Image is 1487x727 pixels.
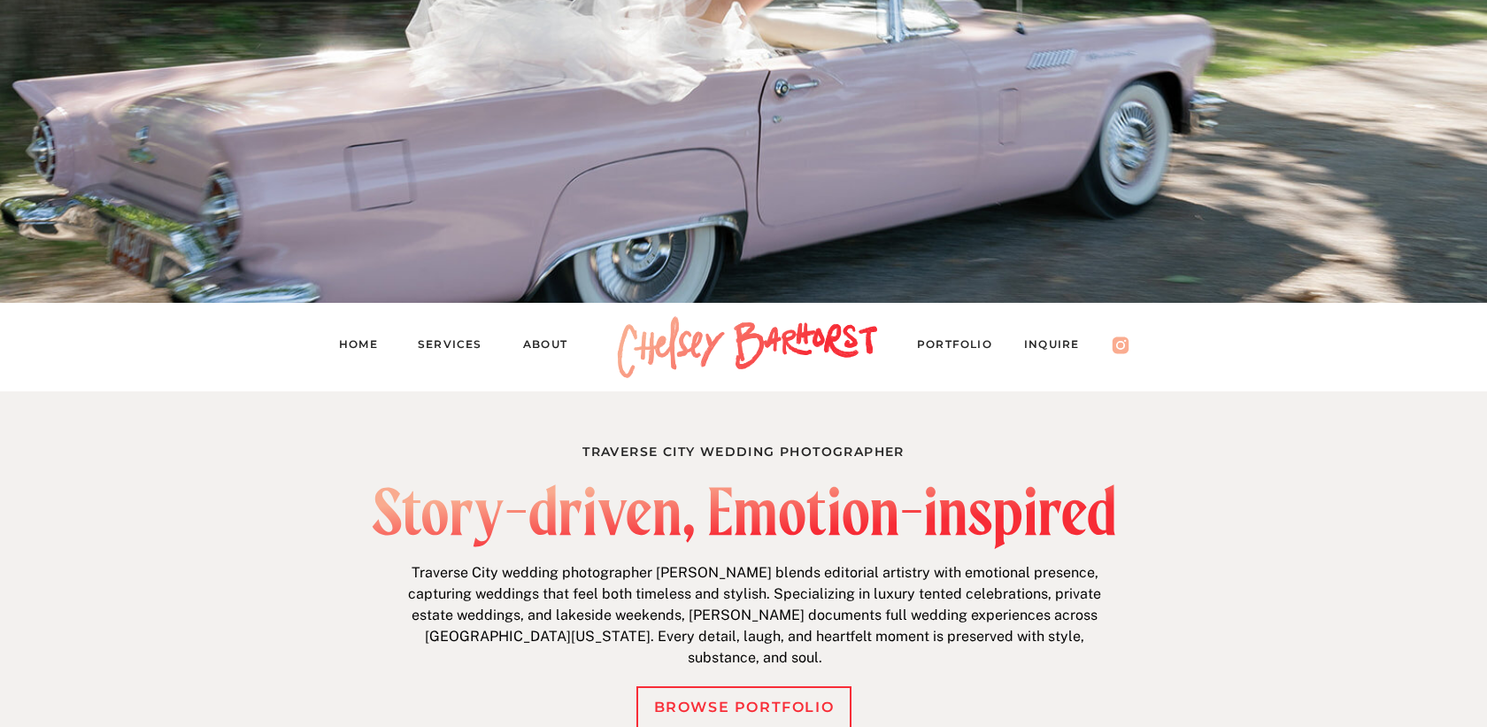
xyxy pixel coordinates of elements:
p: Traverse City wedding photographer [PERSON_NAME] blends editorial artistry with emotional presenc... [404,562,1106,708]
a: Inquire [1024,335,1097,360]
h1: TRAVERSE CITY WEDDING PHOTOGRAPHER [555,441,932,460]
a: browse portfolio [645,695,843,721]
a: Services [418,335,497,360]
a: Home [339,335,392,360]
a: About [523,335,584,360]
a: PORTFOLIO [917,335,1009,360]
